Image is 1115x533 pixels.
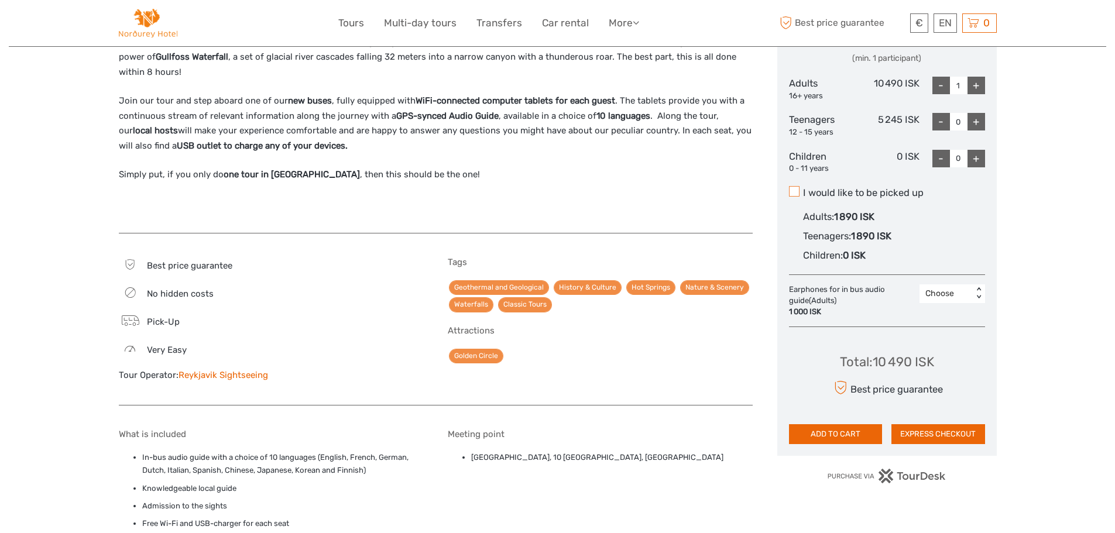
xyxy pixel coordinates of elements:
div: 5 245 ISK [854,113,920,137]
a: Classic Tours [498,297,552,312]
div: 12 - 15 years [789,127,855,138]
button: ADD TO CART [789,424,883,444]
div: Adults [789,77,855,101]
p: We're away right now. Please check back later! [16,20,132,30]
strong: WiFi-connected computer tablets for each guest [416,95,615,106]
span: 1 890 ISK [851,231,891,242]
div: - [932,150,950,167]
div: + [968,77,985,94]
span: 1 890 ISK [834,211,874,222]
a: Transfers [476,15,522,32]
label: I would like to be picked up [789,186,985,200]
span: No hidden costs [147,288,214,299]
a: Golden Circle [449,349,503,363]
span: 0 ISK [843,250,866,261]
h5: Attractions [448,325,753,336]
span: Children : [803,250,843,261]
button: Open LiveChat chat widget [135,18,149,32]
span: Very easy [147,345,187,355]
div: Tour Operator: [119,369,424,381]
strong: new buses [288,95,332,106]
div: Earphones for in bus audio guide (Adults) [789,284,920,318]
span: Best price guarantee [147,260,232,271]
span: Best price guarantee [777,13,907,33]
a: More [609,15,639,32]
p: Simply put, if you only do , then this should be the one! [119,167,753,183]
a: Reykjavik Sightseeing [179,370,268,380]
div: Choose [925,288,967,300]
span: Pick-Up [147,317,180,327]
div: 1 000 ISK [789,307,914,318]
h5: Tags [448,257,753,267]
div: + [968,113,985,130]
button: EXPRESS CHECKOUT [891,424,985,444]
img: PurchaseViaTourDesk.png [827,469,946,483]
img: Norðurey Hótel [119,9,177,37]
a: History & Culture [554,280,622,295]
a: Car rental [542,15,589,32]
strong: USB outlet to charge any of your devices. [177,140,348,151]
a: Waterfalls [449,297,493,312]
div: Teenagers [789,113,855,137]
div: 16+ years [789,91,855,102]
a: Geothermal and Geological [449,280,549,295]
a: Tours [338,15,364,32]
li: [GEOGRAPHIC_DATA], 10 [GEOGRAPHIC_DATA], [GEOGRAPHIC_DATA] [471,451,753,464]
h5: What is included [119,429,424,439]
div: EN [934,13,957,33]
li: In-bus audio guide with a choice of 10 languages (English, French, German, Dutch, Italian, Spanis... [142,451,424,477]
div: + [968,150,985,167]
span: 0 [982,17,992,29]
div: 0 - 11 years [789,163,855,174]
li: Free Wi-Fi and USB-charger for each seat [142,517,424,530]
div: - [932,77,950,94]
p: Join our tour and step aboard one of our , fully equipped with . The tablets provide you with a c... [119,94,753,153]
div: - [932,113,950,130]
div: < > [973,287,983,300]
div: 10 490 ISK [854,77,920,101]
strong: 10 languages [596,111,650,121]
span: Adults : [803,211,834,222]
a: Nature & Scenery [680,280,749,295]
strong: [PERSON_NAME] [150,37,220,47]
div: (min. 1 participant) [789,53,985,64]
div: Total : 10 490 ISK [840,353,934,371]
strong: GPS-synced Audio Guide [396,111,499,121]
div: Best price guarantee [831,377,942,398]
li: Admission to the sights [142,500,424,513]
span: Teenagers : [803,231,851,242]
span: € [915,17,923,29]
li: Knowledgeable local guide [142,482,424,495]
h5: Meeting point [448,429,753,439]
div: 0 ISK [854,150,920,174]
div: Children [789,150,855,174]
strong: local hosts [133,125,178,136]
a: Hot Springs [626,280,675,295]
strong: Gullfoss Waterfall [156,51,228,62]
strong: one tour in [GEOGRAPHIC_DATA] [224,169,360,180]
a: Multi-day tours [384,15,457,32]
